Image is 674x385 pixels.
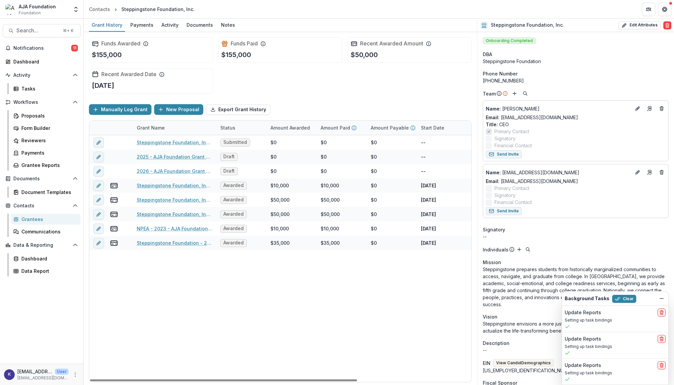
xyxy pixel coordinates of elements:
button: edit [93,166,104,177]
button: view-payments [110,225,118,233]
button: Edit [634,168,642,176]
div: Grant Name [133,124,169,131]
div: Notes [218,20,238,30]
div: Amount Payable [367,121,417,135]
span: Name : [486,106,501,112]
h2: Update Reports [565,310,601,316]
p: [DATE] [471,196,486,203]
span: Draft [223,168,235,174]
div: Amount Awarded [266,124,314,131]
a: Communications [11,226,81,237]
button: Open Data & Reporting [3,240,81,250]
button: edit [93,152,104,162]
p: $155,000 [92,50,122,60]
div: $0 [270,139,276,146]
button: Clear [612,295,636,303]
p: [DATE] [421,196,436,203]
div: AJA Foundation [19,3,56,10]
a: Grant History [89,19,125,32]
div: $50,000 [321,196,340,203]
div: Reviewers [21,137,75,144]
a: Documents [184,19,216,32]
p: [DATE] [471,182,486,189]
a: Steppingstone Foundation, Inc. - 2023 - AJA Foundation Grant Application [137,211,212,218]
div: Status [216,121,266,135]
div: Grant History [89,20,125,30]
div: $0 [270,168,276,175]
div: End Date [467,121,517,135]
div: $0 [321,139,327,146]
p: Team [483,90,496,97]
span: Awarded [223,211,244,217]
div: $0 [321,168,327,175]
span: Vision [483,313,497,320]
p: [EMAIL_ADDRESS][DOMAIN_NAME] [17,375,69,381]
a: Form Builder [11,123,81,134]
p: [DATE] [471,239,486,246]
a: Payments [128,19,156,32]
button: Edit Attributes [619,21,661,29]
div: $0 [371,239,377,246]
span: Foundation [19,10,41,16]
p: Steppingstone envisions a more just and equitable world where all students can actualize the life... [483,320,669,334]
div: Communications [21,228,75,235]
a: Go to contact [644,167,655,178]
span: Activity [13,72,70,78]
button: edit [93,238,104,248]
p: [PERSON_NAME] [486,105,631,112]
p: $50,000 [351,50,378,60]
div: Dashboard [21,255,75,262]
a: Steppingstone Foundation, Inc. - 2025 - AJA Foundation Grant Application [137,139,212,146]
span: Awarded [223,197,244,203]
p: [DATE] [92,80,114,90]
button: edit [93,209,104,220]
a: Payments [11,147,81,158]
span: Email: [486,178,499,184]
button: Search... [3,24,81,37]
p: Setting up task bindings [565,317,666,323]
span: Primary Contact [494,185,529,192]
p: [DATE] [421,182,436,189]
a: Contacts [86,4,113,14]
span: Phone Number [483,70,518,77]
div: [PHONE_NUMBER] [483,77,669,84]
div: $0 [321,153,327,160]
p: EIN [483,360,490,367]
span: DBA [483,51,492,58]
h2: Update Reports [565,336,601,342]
div: Steppingstone Foundation [483,58,669,65]
div: Payments [128,20,156,30]
button: Dismiss [658,295,666,303]
button: Get Help [658,3,671,16]
div: Activity [159,20,181,30]
div: Amount Awarded [266,121,317,135]
button: More [71,371,79,379]
div: Document Templates [21,189,75,196]
p: -- [483,347,669,354]
a: Steppingstone Foundation, Inc. - 2024 - AJA Foundation Grant Application [137,182,212,189]
button: view-payments [110,182,118,190]
span: Awarded [223,183,244,188]
div: $10,000 [321,182,339,189]
p: [EMAIL_ADDRESS][DOMAIN_NAME] [17,368,52,375]
p: -- [471,153,476,160]
a: Go to contact [644,103,655,114]
span: Notifications [13,45,71,51]
div: Steppingstone Foundation, Inc. [121,6,195,13]
p: -- [421,168,426,175]
button: Open Workflows [3,97,81,108]
button: view-payments [110,196,118,204]
div: $50,000 [270,196,290,203]
div: Grantees [21,216,75,223]
h2: Funds Paid [231,40,258,47]
p: -- [421,153,426,160]
a: Notes [218,19,238,32]
span: Signatory [483,226,505,233]
a: 2026 - AJA Foundation Grant Application [137,168,212,175]
button: Notifications11 [3,43,81,53]
p: User [55,369,69,375]
div: Data Report [21,267,75,274]
div: $0 [371,225,377,232]
div: Grant Name [133,121,216,135]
